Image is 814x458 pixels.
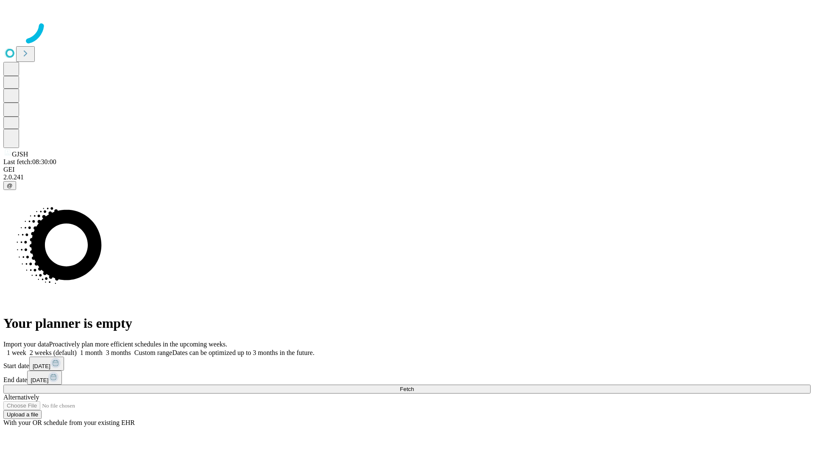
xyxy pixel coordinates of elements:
[30,349,77,356] span: 2 weeks (default)
[3,410,42,419] button: Upload a file
[3,341,49,348] span: Import your data
[27,371,62,385] button: [DATE]
[3,316,811,331] h1: Your planner is empty
[134,349,172,356] span: Custom range
[3,394,39,401] span: Alternatively
[33,363,50,369] span: [DATE]
[31,377,48,383] span: [DATE]
[3,371,811,385] div: End date
[12,151,28,158] span: GJSH
[7,349,26,356] span: 1 week
[3,357,811,371] div: Start date
[80,349,103,356] span: 1 month
[400,386,414,392] span: Fetch
[3,158,56,165] span: Last fetch: 08:30:00
[3,173,811,181] div: 2.0.241
[49,341,227,348] span: Proactively plan more efficient schedules in the upcoming weeks.
[3,419,135,426] span: With your OR schedule from your existing EHR
[3,385,811,394] button: Fetch
[7,182,13,189] span: @
[3,181,16,190] button: @
[106,349,131,356] span: 3 months
[172,349,314,356] span: Dates can be optimized up to 3 months in the future.
[3,166,811,173] div: GEI
[29,357,64,371] button: [DATE]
